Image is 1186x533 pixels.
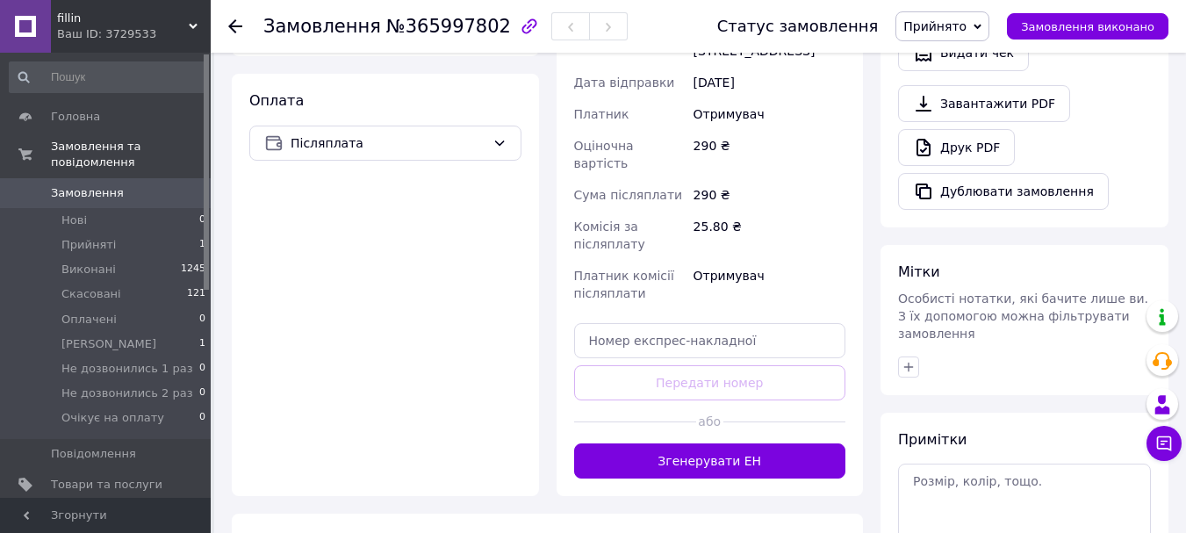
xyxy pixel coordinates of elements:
div: 290 ₴ [690,179,849,211]
button: Чат з покупцем [1146,426,1182,461]
span: Післяплата [291,133,485,153]
div: Отримувач [690,260,849,309]
span: Платник комісії післяплати [574,269,674,300]
div: Статус замовлення [717,18,879,35]
span: Дата відправки [574,76,675,90]
span: Головна [51,109,100,125]
span: fillin [57,11,189,26]
span: Виконані [61,262,116,277]
div: [DATE] [690,67,849,98]
span: Оціночна вартість [574,139,634,170]
div: Ваш ID: 3729533 [57,26,211,42]
span: Замовлення [263,16,381,37]
input: Номер експрес-накладної [574,323,846,358]
span: Не дозвонились 1 раз [61,361,193,377]
span: 0 [199,361,205,377]
span: Повідомлення [51,446,136,462]
span: Прийняті [61,237,116,253]
span: Оплата [249,92,304,109]
div: Повернутися назад [228,18,242,35]
a: Друк PDF [898,129,1015,166]
span: Примітки [898,431,967,448]
button: Згенерувати ЕН [574,443,846,479]
a: Завантажити PDF [898,85,1070,122]
span: 1 [199,336,205,352]
span: 0 [199,385,205,401]
span: 1 [199,237,205,253]
div: 290 ₴ [690,130,849,179]
span: Мітки [898,263,940,280]
span: Особисті нотатки, які бачите лише ви. З їх допомогою можна фільтрувати замовлення [898,292,1148,341]
span: Платник [574,107,629,121]
span: 0 [199,410,205,426]
span: Нові [61,212,87,228]
span: Комісія за післяплату [574,220,645,251]
div: 25.80 ₴ [690,211,849,260]
span: 121 [187,286,205,302]
span: 0 [199,212,205,228]
button: Замовлення виконано [1007,13,1168,40]
span: Не дозвонились 2 раз [61,385,193,401]
span: 0 [199,312,205,328]
span: Прийнято [903,19,967,33]
span: Замовлення виконано [1021,20,1154,33]
span: №365997802 [386,16,511,37]
span: Сума післяплати [574,188,683,202]
span: Товари та послуги [51,477,162,493]
span: Замовлення та повідомлення [51,139,211,170]
div: Отримувач [690,98,849,130]
span: Замовлення [51,185,124,201]
button: Дублювати замовлення [898,173,1109,210]
span: Скасовані [61,286,121,302]
span: або [696,413,723,430]
span: Оплачені [61,312,117,328]
input: Пошук [9,61,207,93]
span: Очікує на оплату [61,410,164,426]
span: 1245 [181,262,205,277]
span: [PERSON_NAME] [61,336,156,352]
